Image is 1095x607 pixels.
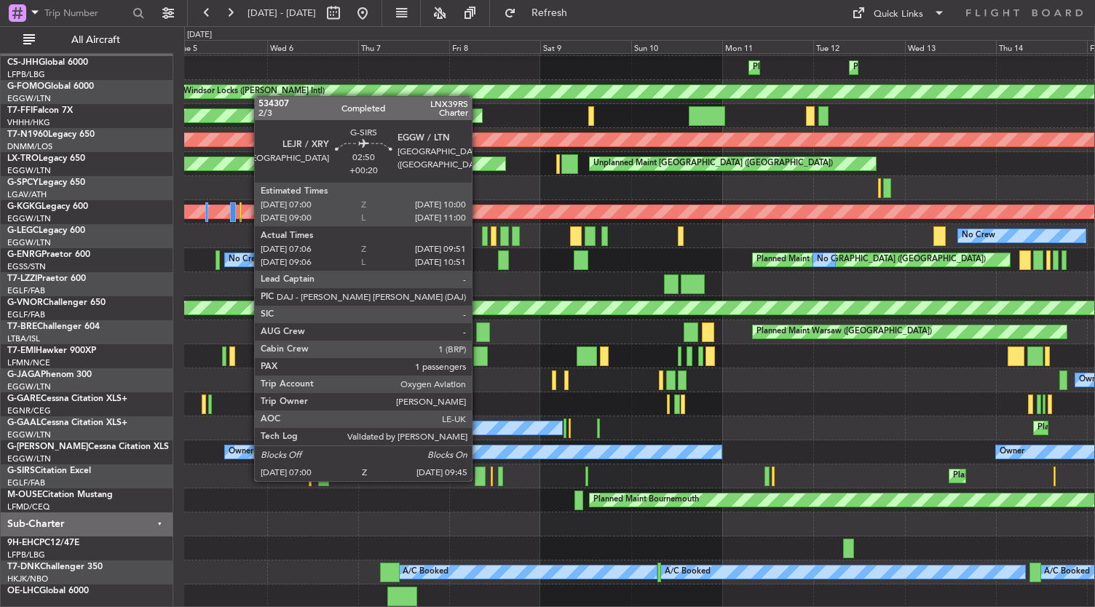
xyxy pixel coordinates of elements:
div: Planned Maint Windsor Locks ([PERSON_NAME] Intl) [128,81,325,103]
a: DNMM/LOS [7,141,52,152]
a: EGGW/LTN [7,237,51,248]
div: Tue 5 [175,40,266,53]
div: Planned Maint [GEOGRAPHIC_DATA] ([GEOGRAPHIC_DATA]) [753,57,982,79]
span: G-FOMO [7,82,44,91]
span: All Aircraft [38,35,154,45]
a: EGNR/CEG [7,405,51,416]
a: HKJK/NBO [7,574,48,584]
div: Thu 14 [996,40,1087,53]
span: OE-LHC [7,587,39,595]
div: Unplanned Maint [GEOGRAPHIC_DATA] ([GEOGRAPHIC_DATA]) [593,153,833,175]
div: Mon 11 [722,40,813,53]
span: G-LEGC [7,226,39,235]
div: No Crew [271,417,304,439]
a: EGGW/LTN [7,429,51,440]
div: Owner [229,441,253,463]
a: LFMD/CEQ [7,501,50,512]
a: EGGW/LTN [7,165,51,176]
div: Wed 13 [905,40,996,53]
div: Quick Links [874,7,923,22]
a: G-SIRSCitation Excel [7,467,91,475]
button: Refresh [497,1,585,25]
a: EGGW/LTN [7,381,51,392]
a: EGLF/FAB [7,309,45,320]
a: G-JAGAPhenom 300 [7,370,92,379]
div: [DATE] [187,29,212,41]
a: EGSS/STN [7,261,46,272]
span: M-OUSE [7,491,42,499]
a: G-GARECessna Citation XLS+ [7,394,127,403]
div: Planned Maint [GEOGRAPHIC_DATA] ([GEOGRAPHIC_DATA]) [853,57,1083,79]
div: Thu 7 [358,40,449,53]
span: T7-FFI [7,106,33,115]
span: T7-EMI [7,346,36,355]
a: VHHH/HKG [7,117,50,128]
a: T7-LZZIPraetor 600 [7,274,86,283]
a: G-LEGCLegacy 600 [7,226,85,235]
a: G-VNORChallenger 650 [7,298,106,307]
div: Tue 12 [813,40,904,53]
div: Sun 10 [631,40,722,53]
span: G-VNOR [7,298,43,307]
input: Trip Number [44,2,128,24]
span: G-KGKG [7,202,41,211]
a: G-ENRGPraetor 600 [7,250,90,259]
span: T7-N1960 [7,130,48,139]
span: G-SIRS [7,467,35,475]
div: Fri 8 [449,40,540,53]
div: Planned Maint Bournemouth [593,489,699,511]
a: OE-LHCGlobal 6000 [7,587,89,595]
span: G-JAGA [7,370,41,379]
a: EGLF/FAB [7,477,45,488]
span: Refresh [519,8,580,18]
div: A/C Booked [1044,561,1090,583]
span: LX-TRO [7,154,39,163]
span: G-ENRG [7,250,41,259]
a: LTBA/ISL [7,333,40,344]
div: Planned Maint [1037,417,1091,439]
div: No Crew [229,249,262,271]
span: G-GARE [7,394,41,403]
a: G-[PERSON_NAME]Cessna Citation XLS [7,443,169,451]
div: Planned Maint [GEOGRAPHIC_DATA] ([GEOGRAPHIC_DATA]) [756,249,986,271]
div: Planned Maint Warsaw ([GEOGRAPHIC_DATA]) [756,321,932,343]
a: G-FOMOGlobal 6000 [7,82,94,91]
a: T7-EMIHawker 900XP [7,346,96,355]
div: No Crew [817,249,850,271]
div: Wed 6 [267,40,358,53]
a: LFPB/LBG [7,550,45,560]
a: 9H-EHCPC12/47E [7,539,79,547]
a: G-KGKGLegacy 600 [7,202,88,211]
a: EGLF/FAB [7,285,45,296]
button: Quick Links [845,1,952,25]
div: Sat 9 [540,40,631,53]
div: Planned Maint [GEOGRAPHIC_DATA] ([GEOGRAPHIC_DATA]) [293,225,523,247]
div: No Crew [962,225,995,247]
span: T7-LZZI [7,274,37,283]
a: LFMN/NCE [7,357,50,368]
a: G-SPCYLegacy 650 [7,178,85,187]
a: LFPB/LBG [7,69,45,80]
span: [DATE] - [DATE] [248,7,316,20]
span: CS-JHH [7,58,39,67]
a: T7-FFIFalcon 7X [7,106,73,115]
div: Owner [1000,441,1024,463]
span: 9H-EHC [7,539,39,547]
a: CS-JHHGlobal 6000 [7,58,88,67]
button: All Aircraft [16,28,158,52]
a: EGGW/LTN [7,453,51,464]
a: LGAV/ATH [7,189,47,200]
a: LX-TROLegacy 650 [7,154,85,163]
a: EGGW/LTN [7,213,51,224]
span: G-GAAL [7,418,41,427]
a: T7-N1960Legacy 650 [7,130,95,139]
span: G-SPCY [7,178,39,187]
span: G-[PERSON_NAME] [7,443,88,451]
a: EGGW/LTN [7,93,51,104]
div: A/C Booked [403,561,448,583]
span: T7-DNK [7,563,40,571]
a: T7-DNKChallenger 350 [7,563,103,571]
div: A/C Booked [665,561,711,583]
span: T7-BRE [7,322,37,331]
a: G-GAALCessna Citation XLS+ [7,418,127,427]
